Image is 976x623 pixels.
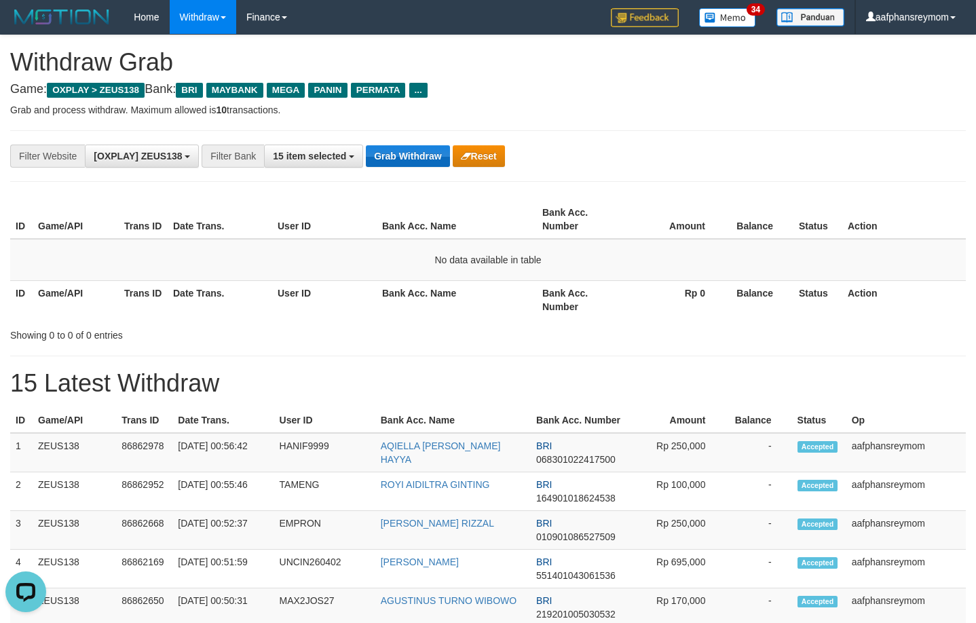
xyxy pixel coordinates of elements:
[33,472,116,511] td: ZEUS138
[726,472,791,511] td: -
[797,596,838,607] span: Accepted
[172,408,274,433] th: Date Trans.
[842,280,966,319] th: Action
[726,280,793,319] th: Balance
[699,8,756,27] img: Button%20Memo.svg
[536,531,616,542] span: Copy 010901086527509 to clipboard
[10,49,966,76] h1: Withdraw Grab
[202,145,264,168] div: Filter Bank
[10,239,966,281] td: No data available in table
[846,472,966,511] td: aafphansreymom
[531,408,626,433] th: Bank Acc. Number
[10,370,966,397] h1: 15 Latest Withdraw
[272,280,377,319] th: User ID
[453,145,505,167] button: Reset
[536,493,616,504] span: Copy 164901018624538 to clipboard
[776,8,844,26] img: panduan.png
[267,83,305,98] span: MEGA
[274,408,375,433] th: User ID
[536,570,616,581] span: Copy 551401043061536 to clipboard
[33,408,116,433] th: Game/API
[726,511,791,550] td: -
[381,518,494,529] a: [PERSON_NAME] RIZZAL
[272,200,377,239] th: User ID
[33,200,119,239] th: Game/API
[797,518,838,530] span: Accepted
[94,151,182,162] span: [OXPLAY] ZEUS138
[10,83,966,96] h4: Game: Bank:
[377,200,537,239] th: Bank Acc. Name
[536,440,552,451] span: BRI
[274,550,375,588] td: UNCIN260402
[366,145,449,167] button: Grab Withdraw
[846,511,966,550] td: aafphansreymom
[10,472,33,511] td: 2
[536,609,616,620] span: Copy 219201005030532 to clipboard
[351,83,406,98] span: PERMATA
[10,7,113,27] img: MOTION_logo.png
[381,479,490,490] a: ROYI AIDILTRA GINTING
[206,83,263,98] span: MAYBANK
[792,408,846,433] th: Status
[409,83,428,98] span: ...
[537,200,623,239] th: Bank Acc. Number
[119,280,168,319] th: Trans ID
[726,550,791,588] td: -
[10,200,33,239] th: ID
[168,280,272,319] th: Date Trans.
[611,8,679,27] img: Feedback.jpg
[10,145,85,168] div: Filter Website
[537,280,623,319] th: Bank Acc. Number
[116,472,172,511] td: 86862952
[626,550,726,588] td: Rp 695,000
[264,145,363,168] button: 15 item selected
[381,556,459,567] a: [PERSON_NAME]
[536,454,616,465] span: Copy 068301022417500 to clipboard
[536,518,552,529] span: BRI
[10,323,396,342] div: Showing 0 to 0 of 0 entries
[536,595,552,606] span: BRI
[793,200,842,239] th: Status
[793,280,842,319] th: Status
[116,433,172,472] td: 86862978
[10,408,33,433] th: ID
[216,105,227,115] strong: 10
[797,480,838,491] span: Accepted
[172,511,274,550] td: [DATE] 00:52:37
[308,83,347,98] span: PANIN
[33,433,116,472] td: ZEUS138
[846,408,966,433] th: Op
[116,550,172,588] td: 86862169
[842,200,966,239] th: Action
[797,441,838,453] span: Accepted
[536,556,552,567] span: BRI
[274,433,375,472] td: HANIF9999
[10,511,33,550] td: 3
[33,280,119,319] th: Game/API
[10,433,33,472] td: 1
[626,511,726,550] td: Rp 250,000
[168,200,272,239] th: Date Trans.
[623,200,726,239] th: Amount
[273,151,346,162] span: 15 item selected
[375,408,531,433] th: Bank Acc. Name
[47,83,145,98] span: OXPLAY > ZEUS138
[536,479,552,490] span: BRI
[726,200,793,239] th: Balance
[172,433,274,472] td: [DATE] 00:56:42
[176,83,202,98] span: BRI
[5,5,46,46] button: Open LiveChat chat widget
[626,408,726,433] th: Amount
[10,550,33,588] td: 4
[10,103,966,117] p: Grab and process withdraw. Maximum allowed is transactions.
[116,511,172,550] td: 86862668
[172,550,274,588] td: [DATE] 00:51:59
[119,200,168,239] th: Trans ID
[381,595,517,606] a: AGUSTINUS TURNO WIBOWO
[274,472,375,511] td: TAMENG
[381,440,501,465] a: AQIELLA [PERSON_NAME] HAYYA
[846,433,966,472] td: aafphansreymom
[726,433,791,472] td: -
[33,511,116,550] td: ZEUS138
[85,145,199,168] button: [OXPLAY] ZEUS138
